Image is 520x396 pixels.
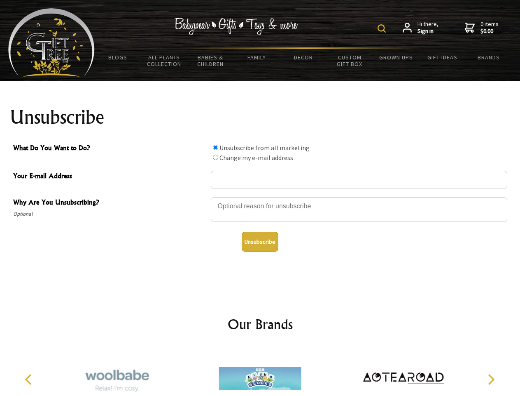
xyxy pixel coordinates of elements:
[175,18,298,35] img: Babywear - Gifts - Toys & more
[234,49,280,66] a: Family
[373,49,419,66] a: Grown Ups
[211,197,507,222] textarea: Why Are You Unsubscribing?
[419,49,466,66] a: Gift Ideas
[13,197,207,209] span: Why Are You Unsubscribing?
[8,8,95,77] img: Babyware - Gifts - Toys and more...
[95,49,141,66] a: BLOGS
[13,143,207,155] span: What Do You Want to Do?
[141,49,188,73] a: All Plants Collection
[403,21,438,35] a: Hi there,Sign in
[13,209,207,219] span: Optional
[378,24,386,33] img: product search
[466,49,512,66] a: Brands
[211,171,507,189] input: Your E-mail Address
[10,107,511,127] h1: Unsubscribe
[16,314,504,334] h2: Our Brands
[280,49,326,66] a: Decor
[213,155,218,160] input: What Do You Want to Do?
[219,144,310,152] label: Unsubscribe from all marketing
[242,232,278,252] button: Unsubscribe
[480,28,499,35] strong: $0.00
[417,28,438,35] strong: Sign in
[21,370,39,389] button: Previous
[187,49,234,73] a: Babies & Children
[13,171,207,183] span: Your E-mail Address
[417,21,438,35] span: Hi there,
[213,145,218,150] input: What Do You Want to Do?
[482,370,500,389] button: Next
[219,153,293,162] label: Change my e-mail address
[326,49,373,73] a: Custom Gift Box
[465,21,499,35] a: 0 items$0.00
[480,20,499,35] span: 0 items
